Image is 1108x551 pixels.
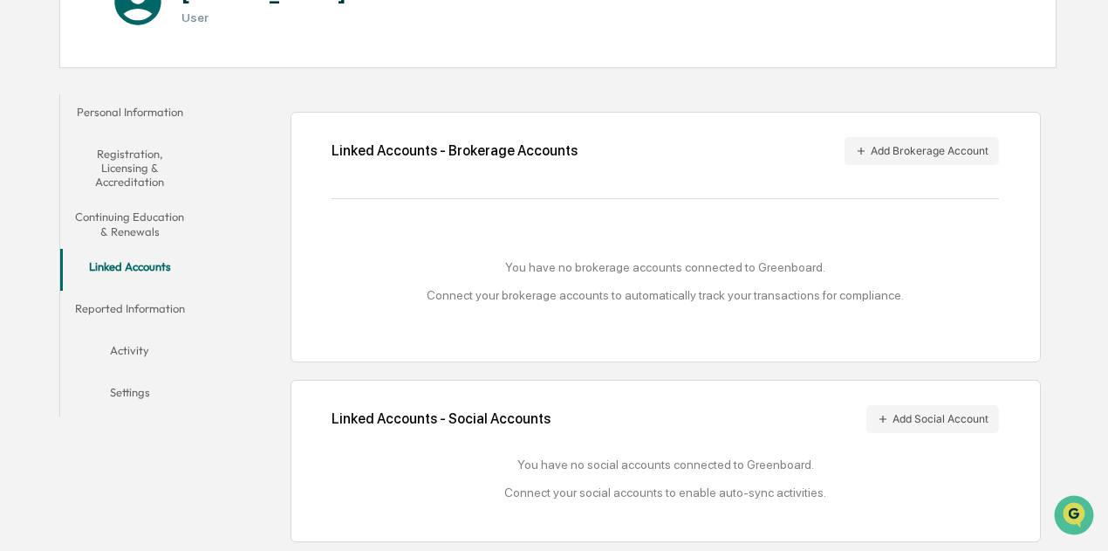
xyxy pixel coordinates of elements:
[181,10,346,24] h3: User
[60,136,199,200] button: Registration, Licensing & Accreditation
[332,260,999,302] div: You have no brokerage accounts connected to Greenboard. Connect your brokerage accounts to automa...
[60,375,199,417] button: Settings
[60,199,199,249] button: Continuing Education & Renewals
[123,294,211,308] a: Powered byPylon
[10,212,120,244] a: 🖐️Preclearance
[866,405,999,433] button: Add Social Account
[174,295,211,308] span: Pylon
[144,219,216,237] span: Attestations
[17,254,31,268] div: 🔎
[60,249,199,291] button: Linked Accounts
[17,221,31,235] div: 🖐️
[332,405,999,433] div: Linked Accounts - Social Accounts
[60,94,199,417] div: secondary tabs example
[332,458,999,499] div: You have no social accounts connected to Greenboard. Connect your social accounts to enable auto-...
[120,212,223,244] a: 🗄️Attestations
[17,36,318,64] p: How can we help?
[845,137,999,165] button: Add Brokerage Account
[332,142,578,159] div: Linked Accounts - Brokerage Accounts
[127,221,140,235] div: 🗄️
[60,333,199,375] button: Activity
[1052,493,1099,541] iframe: Open customer support
[59,133,286,150] div: Start new chat
[17,133,49,164] img: 1746055101610-c473b297-6a78-478c-a979-82029cc54cd1
[35,252,110,270] span: Data Lookup
[297,138,318,159] button: Start new chat
[60,291,199,333] button: Reported Information
[10,245,117,277] a: 🔎Data Lookup
[59,150,221,164] div: We're available if you need us!
[35,219,113,237] span: Preclearance
[60,94,199,136] button: Personal Information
